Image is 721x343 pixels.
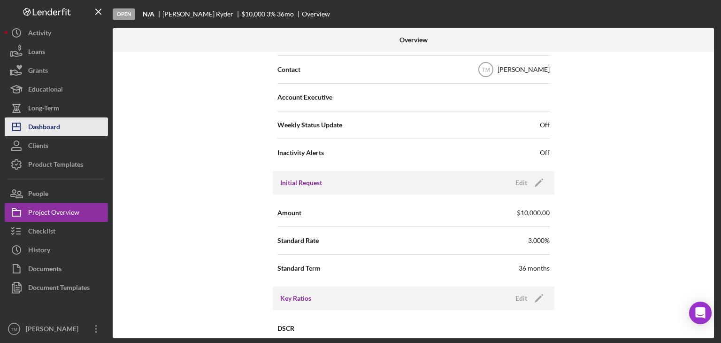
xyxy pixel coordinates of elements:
div: Long-Term [28,99,59,120]
button: Project Overview [5,203,108,222]
div: Documents [28,259,61,281]
div: Activity [28,23,51,45]
span: Off [540,148,550,157]
button: Documents [5,259,108,278]
button: Educational [5,80,108,99]
button: People [5,184,108,203]
span: $10,000.00 [517,208,550,218]
button: TM[PERSON_NAME] [5,320,108,338]
span: 3.000% [528,236,550,245]
h3: Initial Request [280,178,322,187]
div: Educational [28,80,63,101]
div: History [28,241,50,262]
span: Amount [277,208,301,218]
span: $10,000 [241,10,265,18]
button: Dashboard [5,117,108,136]
button: Loans [5,42,108,61]
div: Edit [515,291,527,305]
div: Loans [28,42,45,63]
b: Overview [399,36,428,44]
text: TM [482,67,490,73]
button: Edit [510,291,547,305]
div: [PERSON_NAME] [498,65,550,74]
span: Standard Rate [277,236,319,245]
span: Weekly Status Update [277,120,342,130]
div: 36 mo [277,10,294,18]
button: Grants [5,61,108,80]
div: [PERSON_NAME] [23,320,84,341]
button: History [5,241,108,259]
text: TM [11,327,17,332]
div: Clients [28,136,48,157]
div: Checklist [28,222,55,243]
span: DSCR [277,324,294,333]
span: Account Executive [277,93,332,102]
span: Standard Term [277,264,321,273]
div: Edit [515,176,527,190]
div: Document Templates [28,278,90,299]
span: Off [540,120,550,130]
div: Open [113,8,135,20]
button: Edit [510,176,547,190]
div: 3 % [267,10,276,18]
span: Contact [277,65,300,74]
button: Document Templates [5,278,108,297]
div: People [28,184,48,205]
button: Long-Term [5,99,108,117]
span: Inactivity Alerts [277,148,324,157]
b: N/A [143,10,154,18]
h3: Key Ratios [280,294,311,303]
button: Checklist [5,222,108,241]
button: Clients [5,136,108,155]
button: Product Templates [5,155,108,174]
div: Dashboard [28,117,60,139]
div: Open Intercom Messenger [689,302,712,324]
div: Overview [302,10,330,18]
div: Project Overview [28,203,79,224]
div: Product Templates [28,155,83,176]
div: Grants [28,61,48,82]
button: Activity [5,23,108,42]
div: [PERSON_NAME] Ryder [162,10,241,18]
div: 36 months [519,264,550,273]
